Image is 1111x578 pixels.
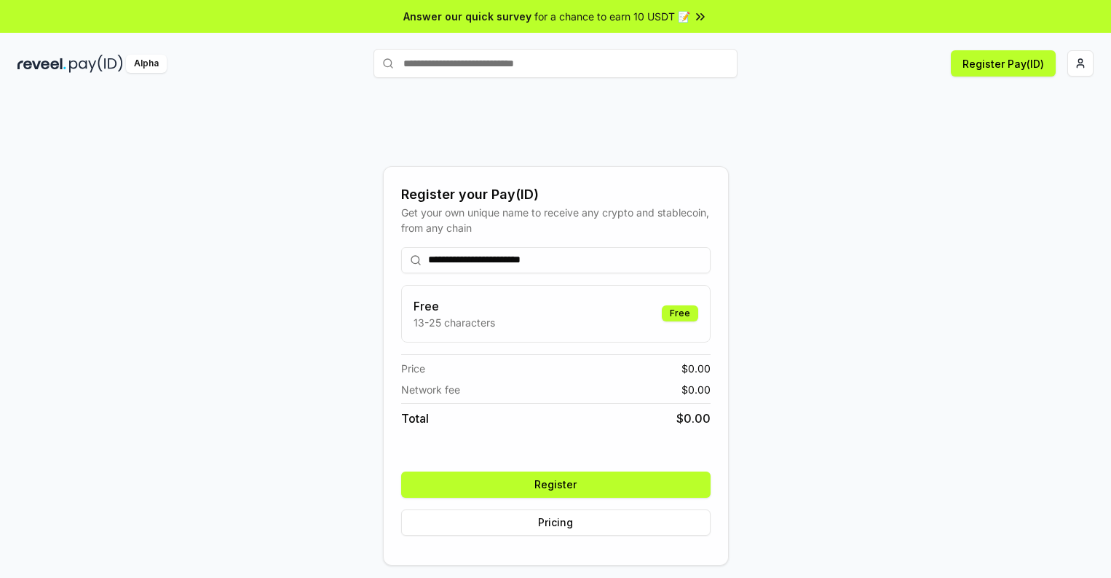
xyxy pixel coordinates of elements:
[401,184,711,205] div: Register your Pay(ID)
[681,361,711,376] span: $ 0.00
[681,382,711,397] span: $ 0.00
[401,410,429,427] span: Total
[534,9,690,24] span: for a chance to earn 10 USDT 📝
[401,509,711,536] button: Pricing
[401,361,425,376] span: Price
[414,297,495,315] h3: Free
[414,315,495,330] p: 13-25 characters
[69,55,123,73] img: pay_id
[401,382,460,397] span: Network fee
[676,410,711,427] span: $ 0.00
[401,472,711,498] button: Register
[17,55,66,73] img: reveel_dark
[403,9,531,24] span: Answer our quick survey
[951,50,1056,77] button: Register Pay(ID)
[401,205,711,235] div: Get your own unique name to receive any crypto and stablecoin, from any chain
[662,305,698,321] div: Free
[126,55,167,73] div: Alpha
